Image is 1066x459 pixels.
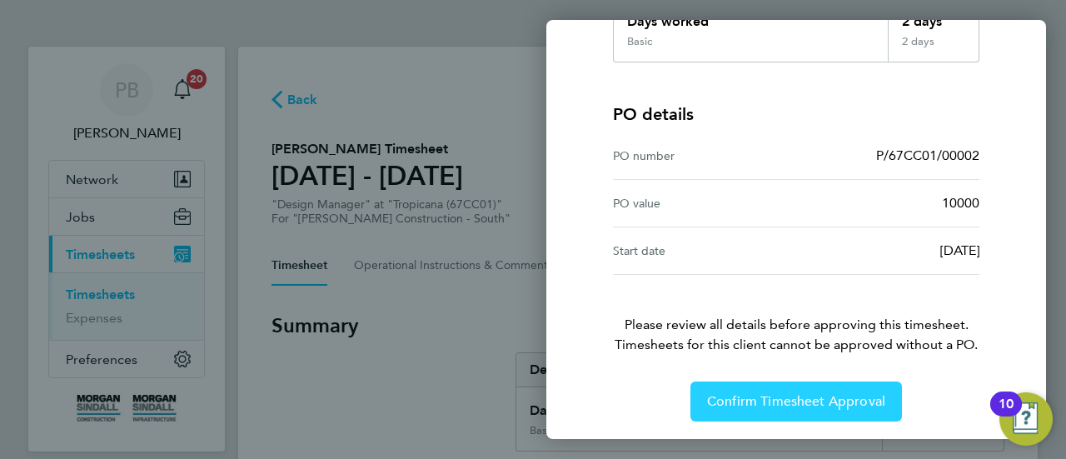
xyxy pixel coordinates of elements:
div: [DATE] [796,241,979,261]
div: PO number [613,146,796,166]
div: Basic [627,35,652,48]
p: Please review all details before approving this timesheet. [593,275,999,355]
span: Timesheets for this client cannot be approved without a PO. [593,335,999,355]
button: Open Resource Center, 10 new notifications [999,392,1053,446]
span: Confirm Timesheet Approval [707,393,885,410]
div: PO value [613,193,796,213]
div: Start date [613,241,796,261]
span: P/67CC01/00002 [876,147,979,163]
div: 10000 [796,193,979,213]
div: 2 days [888,35,979,62]
h4: PO details [613,102,694,126]
button: Confirm Timesheet Approval [690,382,902,422]
div: 10 [999,404,1014,426]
